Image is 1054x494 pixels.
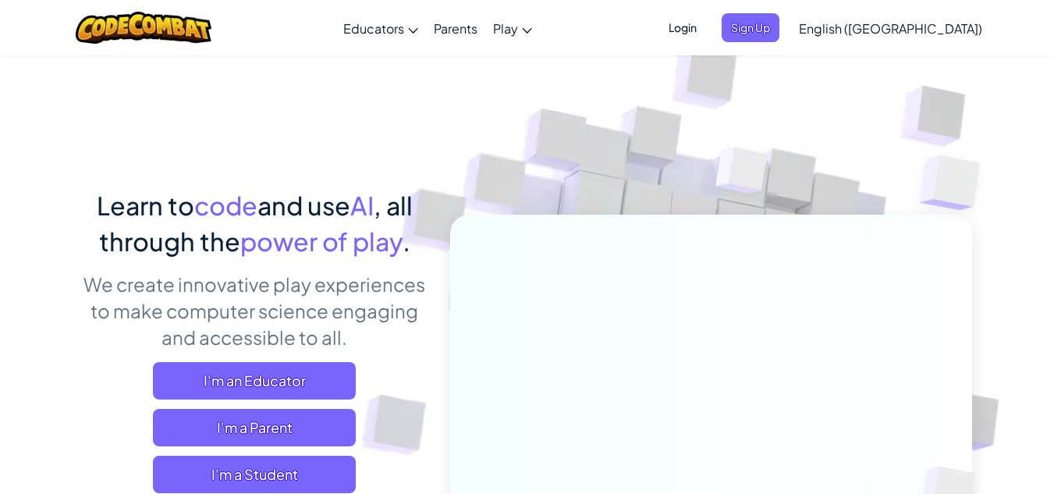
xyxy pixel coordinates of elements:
[153,409,356,446] a: I'm a Parent
[791,7,990,49] a: English ([GEOGRAPHIC_DATA])
[426,7,485,49] a: Parents
[350,190,374,221] span: AI
[83,271,427,350] p: We create innovative play experiences to make computer science engaging and accessible to all.
[153,456,356,493] button: I'm a Student
[493,20,518,37] span: Play
[257,190,350,221] span: and use
[194,190,257,221] span: code
[659,13,706,42] button: Login
[889,117,1024,249] img: Overlap cubes
[343,20,404,37] span: Educators
[335,7,426,49] a: Educators
[153,362,356,400] a: I'm an Educator
[240,226,403,257] span: power of play
[76,12,212,44] img: CodeCombat logo
[403,226,410,257] span: .
[97,190,194,221] span: Learn to
[686,116,798,233] img: Overlap cubes
[799,20,982,37] span: English ([GEOGRAPHIC_DATA])
[722,13,779,42] button: Sign Up
[485,7,540,49] a: Play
